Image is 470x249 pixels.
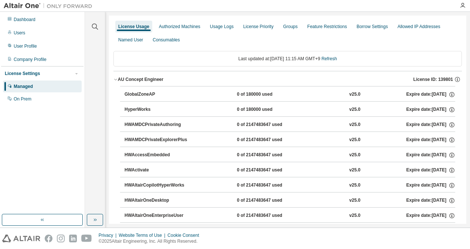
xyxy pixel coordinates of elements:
[14,57,47,62] div: Company Profile
[237,91,303,98] div: 0 of 180000 used
[2,235,40,242] img: altair_logo.svg
[237,167,303,174] div: 0 of 2147483647 used
[125,152,191,158] div: HWAccessEmbedded
[69,235,77,242] img: linkedin.svg
[349,137,360,143] div: v25.0
[125,177,455,194] button: HWAltairCopilotHyperWorks0 of 2147483647 usedv25.0Expire date:[DATE]
[349,152,360,158] div: v25.0
[118,37,143,43] div: Named User
[237,182,303,189] div: 0 of 2147483647 used
[125,208,455,224] button: HWAltairOneEnterpriseUser0 of 2147483647 usedv25.0Expire date:[DATE]
[118,76,163,82] div: AU Concept Engineer
[349,106,360,113] div: v25.0
[81,235,92,242] img: youtube.svg
[237,212,303,219] div: 0 of 2147483647 used
[349,122,360,128] div: v25.0
[125,192,455,209] button: HWAltairOneDesktop0 of 2147483647 usedv25.0Expire date:[DATE]
[237,197,303,204] div: 0 of 2147483647 used
[4,2,96,10] img: Altair One
[125,106,191,113] div: HyperWorks
[119,232,167,238] div: Website Terms of Use
[406,212,455,219] div: Expire date: [DATE]
[125,167,191,174] div: HWActivate
[125,122,191,128] div: HWAMDCPrivateAuthoring
[5,71,40,76] div: License Settings
[357,24,388,30] div: Borrow Settings
[283,24,297,30] div: Groups
[99,232,119,238] div: Privacy
[113,71,462,88] button: AU Concept EngineerLicense ID: 139801
[243,24,273,30] div: License Priority
[349,197,360,204] div: v25.0
[406,106,455,113] div: Expire date: [DATE]
[349,167,360,174] div: v25.0
[14,30,25,36] div: Users
[237,152,303,158] div: 0 of 2147483647 used
[237,122,303,128] div: 0 of 2147483647 used
[125,91,191,98] div: GlobalZoneAP
[167,232,203,238] div: Cookie Consent
[125,102,455,118] button: HyperWorks0 of 180000 usedv25.0Expire date:[DATE]
[125,162,455,178] button: HWActivate0 of 2147483647 usedv25.0Expire date:[DATE]
[153,37,180,43] div: Consumables
[125,182,191,189] div: HWAltairCopilotHyperWorks
[349,182,360,189] div: v25.0
[237,137,303,143] div: 0 of 2147483647 used
[159,24,200,30] div: Authorized Machines
[349,91,360,98] div: v25.0
[406,197,455,204] div: Expire date: [DATE]
[125,86,455,103] button: GlobalZoneAP0 of 180000 usedv25.0Expire date:[DATE]
[406,152,455,158] div: Expire date: [DATE]
[113,51,462,66] div: Last updated at: [DATE] 11:15 AM GMT+9
[413,76,453,82] span: License ID: 139801
[99,238,204,245] p: © 2025 Altair Engineering, Inc. All Rights Reserved.
[118,24,149,30] div: License Usage
[210,24,234,30] div: Usage Logs
[349,212,360,219] div: v25.0
[406,182,455,189] div: Expire date: [DATE]
[125,132,455,148] button: HWAMDCPrivateExplorerPlus0 of 2147483647 usedv25.0Expire date:[DATE]
[14,17,35,23] div: Dashboard
[321,56,337,61] a: Refresh
[125,137,191,143] div: HWAMDCPrivateExplorerPlus
[237,106,303,113] div: 0 of 180000 used
[406,91,455,98] div: Expire date: [DATE]
[406,137,455,143] div: Expire date: [DATE]
[14,96,31,102] div: On Prem
[57,235,65,242] img: instagram.svg
[125,147,455,163] button: HWAccessEmbedded0 of 2147483647 usedv25.0Expire date:[DATE]
[125,117,455,133] button: HWAMDCPrivateAuthoring0 of 2147483647 usedv25.0Expire date:[DATE]
[14,43,37,49] div: User Profile
[45,235,52,242] img: facebook.svg
[14,83,33,89] div: Managed
[398,24,440,30] div: Allowed IP Addresses
[125,197,191,204] div: HWAltairOneDesktop
[125,212,191,219] div: HWAltairOneEnterpriseUser
[307,24,347,30] div: Feature Restrictions
[406,122,455,128] div: Expire date: [DATE]
[406,167,455,174] div: Expire date: [DATE]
